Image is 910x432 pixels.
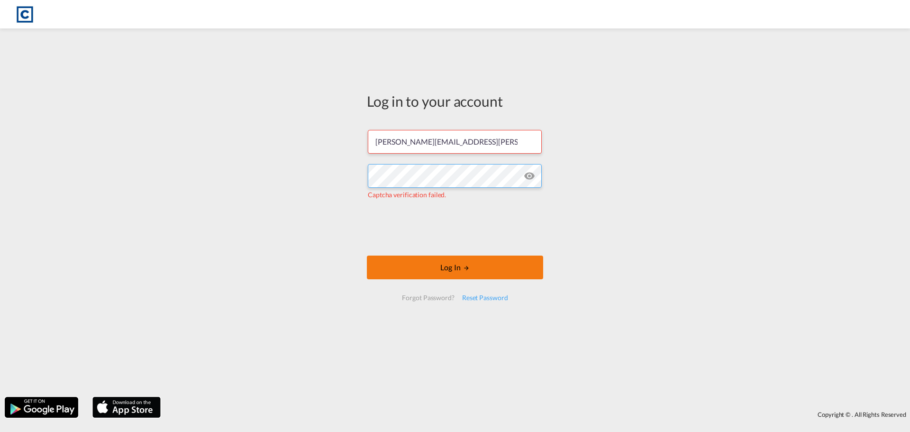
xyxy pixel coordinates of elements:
[367,91,543,111] div: Log in to your account
[524,170,535,182] md-icon: icon-eye-off
[368,191,446,199] span: Captcha verification failed.
[368,130,542,154] input: Enter email/phone number
[398,289,458,306] div: Forgot Password?
[165,406,910,423] div: Copyright © . All Rights Reserved
[91,396,162,419] img: apple.png
[367,256,543,279] button: LOGIN
[14,4,36,25] img: 1fdb9190129311efbfaf67cbb4249bed.jpeg
[458,289,512,306] div: Reset Password
[383,209,527,246] iframe: reCAPTCHA
[4,396,79,419] img: google.png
